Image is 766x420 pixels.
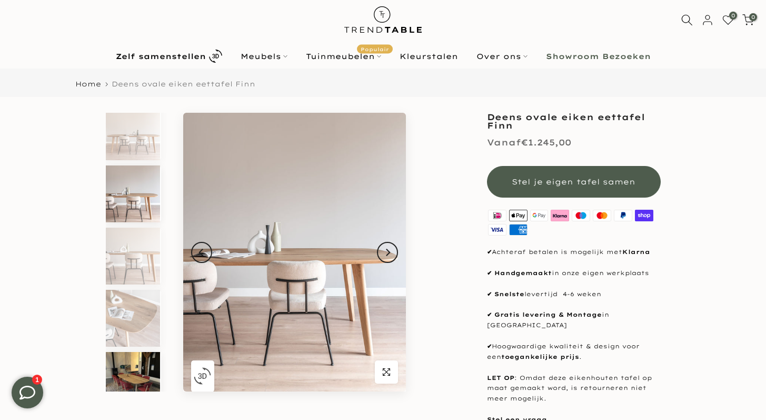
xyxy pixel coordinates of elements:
button: Previous [191,242,212,263]
strong: ✔ [487,248,492,256]
a: Showroom Bezoeken [536,50,660,63]
img: american express [508,222,529,237]
img: google pay [529,208,550,222]
a: Home [75,81,101,87]
span: Populair [357,44,393,53]
span: 0 [749,13,757,21]
img: 3D_icon.svg [194,367,211,385]
img: eettafel deens ovaal eikenhout Finn zijkant [183,113,406,392]
span: 0 [729,12,737,19]
button: Next [377,242,398,263]
h1: Deens ovale eiken eettafel Finn [487,113,661,130]
strong: Handgemaakt [494,269,552,277]
p: levertijd 4-6 weken [487,289,661,300]
button: Stel je eigen tafel samen [487,166,661,198]
strong: Klarna [622,248,650,256]
span: Vanaf [487,137,521,148]
img: shopify pay [633,208,654,222]
img: apple pay [508,208,529,222]
a: Kleurstalen [390,50,467,63]
b: Zelf samenstellen [116,53,206,60]
b: Showroom Bezoeken [546,53,651,60]
img: master [592,208,613,222]
p: Achteraf betalen is mogelijk met [487,247,661,258]
img: eettafel deens ovaal eikenhout Finn voorkant [106,103,160,160]
span: Deens ovale eiken eettafel Finn [112,80,255,88]
strong: Snelste [494,290,524,298]
p: in onze eigen werkplaats [487,268,661,279]
p: in [GEOGRAPHIC_DATA] [487,310,661,331]
a: 0 [742,14,754,26]
img: eettafel deens ovaal eikenhout Finn detail 1 [106,228,160,285]
p: Hoogwaardige kwaliteit & design voor een . [487,341,661,363]
strong: Gratis levering & Montage [494,311,602,318]
strong: toegankelijke prijs [501,353,579,360]
a: Over ons [467,50,536,63]
img: paypal [612,208,633,222]
strong: ✔ [487,343,492,350]
a: 0 [722,14,734,26]
strong: LET OP [487,374,514,382]
img: eettafel deens ovaal eikenhout Finn detail [106,290,160,347]
div: €1.245,00 [487,135,571,150]
strong: ✔ [487,311,492,318]
a: TuinmeubelenPopulair [296,50,390,63]
img: ideal [487,208,508,222]
img: visa [487,222,508,237]
strong: ✔ [487,269,492,277]
a: Meubels [231,50,296,63]
iframe: toggle-frame [1,366,54,419]
strong: ✔ [487,290,492,298]
img: klarna [550,208,571,222]
a: Zelf samenstellen [106,47,231,65]
img: maestro [571,208,592,222]
p: : Omdat deze eikenhouten tafel op maat gemaakt word, is retourneren niet meer mogelijk. [487,373,661,404]
span: Stel je eigen tafel samen [512,177,635,187]
img: eettafel deens ovaal eikenhout Finn zijkant [106,165,160,222]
